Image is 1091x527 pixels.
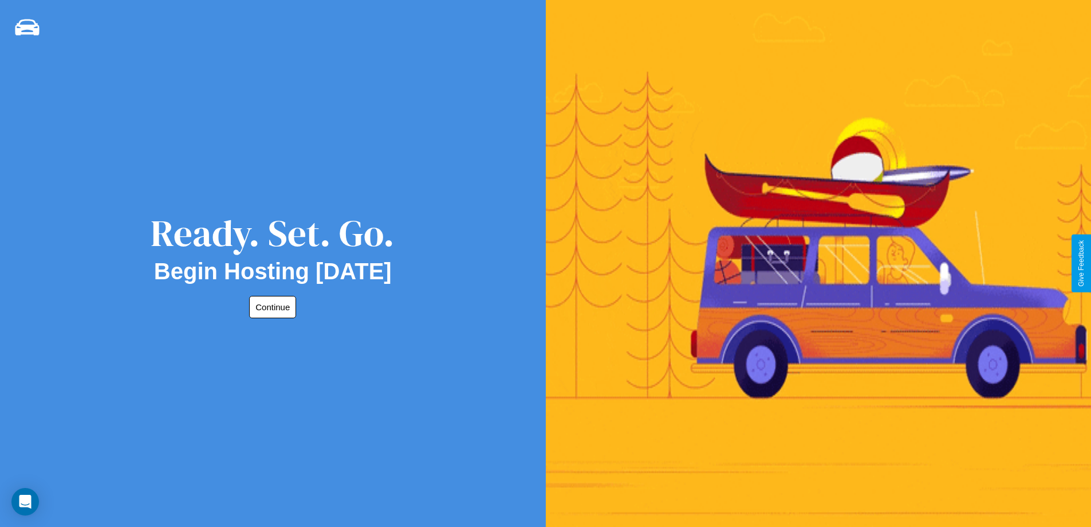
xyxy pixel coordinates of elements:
h2: Begin Hosting [DATE] [154,259,392,284]
button: Continue [249,296,296,318]
div: Open Intercom Messenger [11,488,39,516]
div: Give Feedback [1077,240,1085,287]
div: Ready. Set. Go. [151,208,395,259]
